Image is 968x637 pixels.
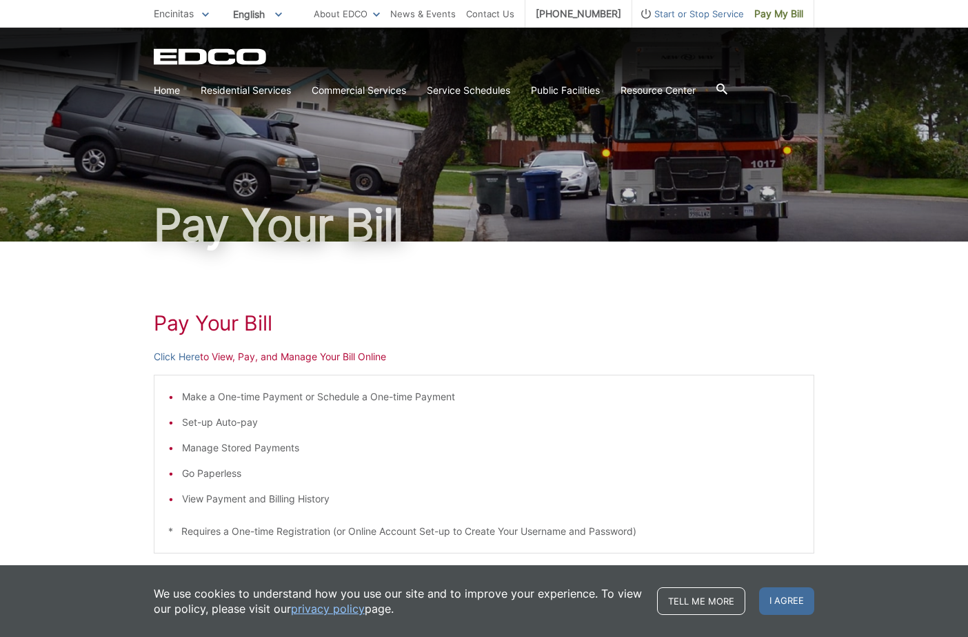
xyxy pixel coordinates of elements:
a: EDCD logo. Return to the homepage. [154,48,268,65]
a: About EDCO [314,6,380,21]
span: Pay My Bill [754,6,803,21]
a: privacy policy [291,601,365,616]
p: * Requires a One-time Registration (or Online Account Set-up to Create Your Username and Password) [168,524,800,539]
span: English [223,3,292,26]
h1: Pay Your Bill [154,311,814,335]
li: Go Paperless [182,466,800,481]
h1: Pay Your Bill [154,203,814,247]
a: Contact Us [466,6,514,21]
a: Resource Center [621,83,696,98]
a: Click Here [154,349,200,364]
li: Set-up Auto-pay [182,415,800,430]
p: to View, Pay, and Manage Your Bill Online [154,349,814,364]
a: News & Events [390,6,456,21]
li: View Payment and Billing History [182,491,800,507]
li: Manage Stored Payments [182,440,800,455]
a: Commercial Services [312,83,406,98]
a: Residential Services [201,83,291,98]
li: Make a One-time Payment or Schedule a One-time Payment [182,389,800,404]
span: Encinitas [154,8,194,19]
a: Public Facilities [531,83,600,98]
a: Home [154,83,180,98]
a: Tell me more [657,587,745,615]
span: I agree [759,587,814,615]
p: We use cookies to understand how you use our site and to improve your experience. To view our pol... [154,586,643,616]
a: Service Schedules [427,83,510,98]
